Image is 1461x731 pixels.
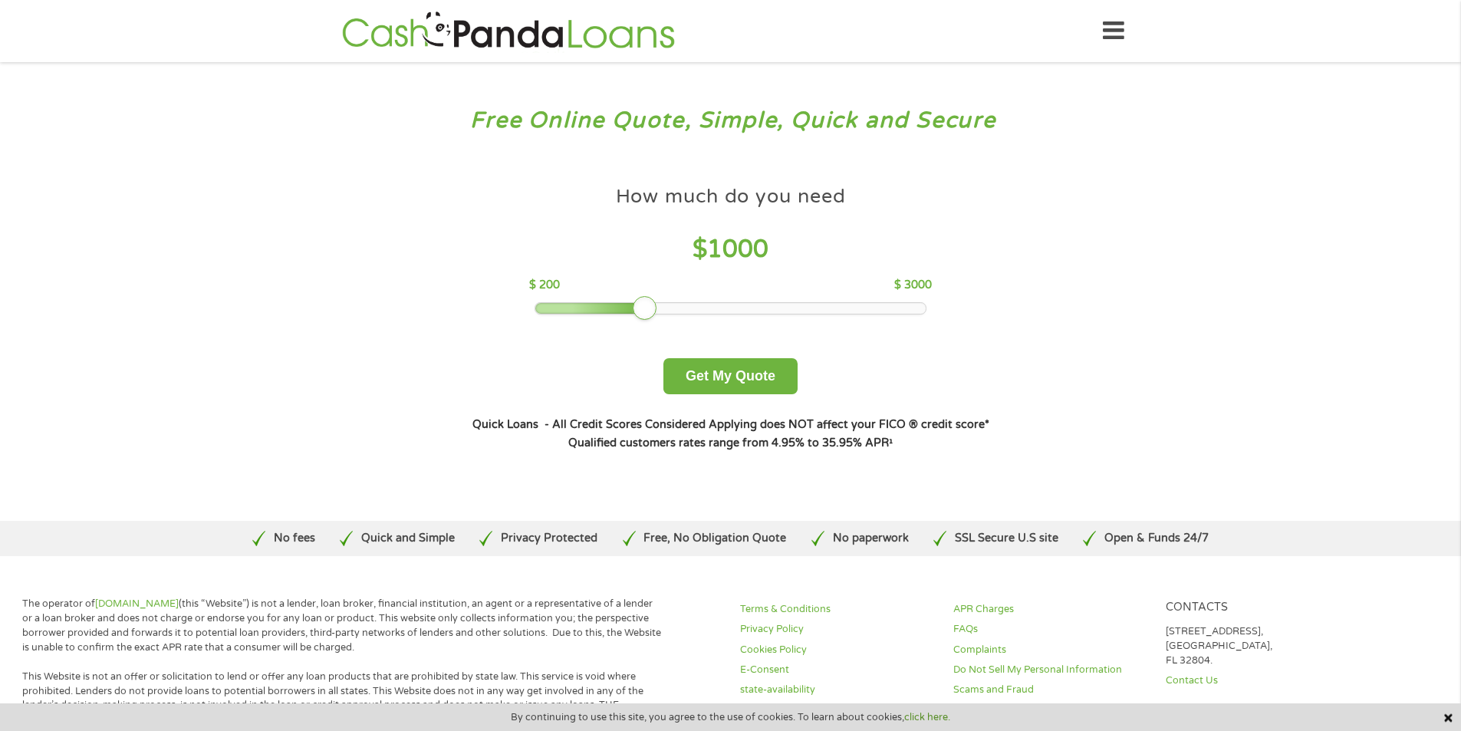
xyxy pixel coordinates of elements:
a: Rates and Fees [953,703,1148,717]
h4: $ [529,234,932,265]
a: [DOMAIN_NAME] [95,598,179,610]
h4: Contacts [1166,601,1361,615]
a: Contact Us [1166,673,1361,688]
a: click here. [904,711,950,723]
a: Lending Policy [740,703,935,717]
img: GetLoanNow Logo [337,9,679,53]
p: No paperwork [833,530,909,547]
a: Complaints [953,643,1148,657]
p: The operator of (this “Website”) is not a lender, loan broker, financial institution, an agent or... [22,597,662,655]
p: Privacy Protected [501,530,597,547]
a: state-availability [740,683,935,697]
a: APR Charges [953,602,1148,617]
strong: Applying does NOT affect your FICO ® credit score* [709,418,989,431]
p: Free, No Obligation Quote [643,530,786,547]
p: $ 3000 [894,277,932,294]
a: FAQs [953,622,1148,637]
p: [STREET_ADDRESS], [GEOGRAPHIC_DATA], FL 32804. [1166,624,1361,668]
span: By continuing to use this site, you agree to the use of cookies. To learn about cookies, [511,712,950,723]
strong: Qualified customers rates range from 4.95% to 35.95% APR¹ [568,436,893,449]
a: Terms & Conditions [740,602,935,617]
a: E-Consent [740,663,935,677]
span: 1000 [707,235,768,264]
p: $ 200 [529,277,560,294]
h4: How much do you need [616,184,846,209]
strong: Quick Loans - All Credit Scores Considered [472,418,706,431]
p: Quick and Simple [361,530,455,547]
p: SSL Secure U.S site [955,530,1058,547]
a: Do Not Sell My Personal Information [953,663,1148,677]
a: Scams and Fraud [953,683,1148,697]
h3: Free Online Quote, Simple, Quick and Secure [44,107,1417,135]
button: Get My Quote [663,358,798,394]
p: No fees [274,530,315,547]
a: Privacy Policy [740,622,935,637]
p: Open & Funds 24/7 [1104,530,1209,547]
a: Cookies Policy [740,643,935,657]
